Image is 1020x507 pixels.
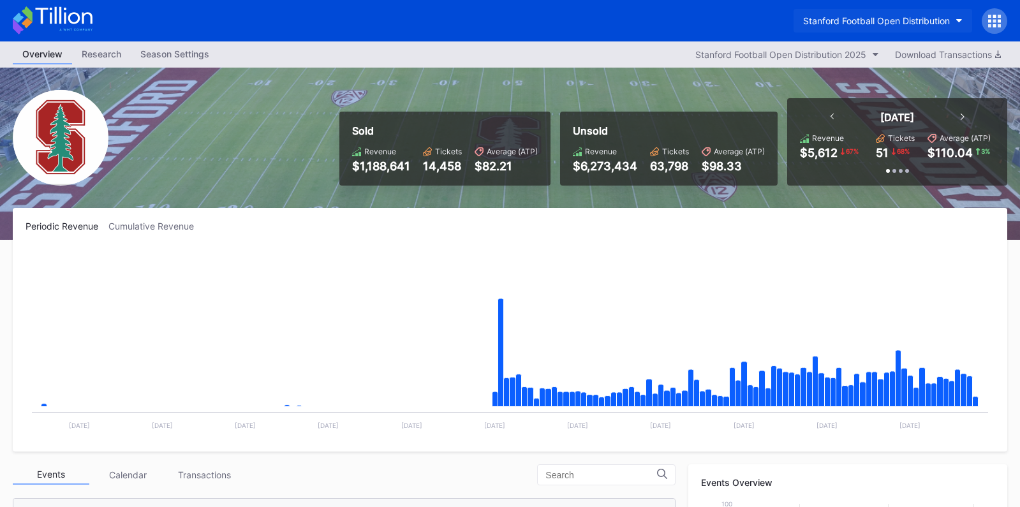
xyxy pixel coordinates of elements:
text: [DATE] [899,422,920,429]
div: 14,458 [423,159,462,173]
div: Sold [352,124,538,137]
div: 68 % [896,146,911,156]
a: Research [72,45,131,64]
text: [DATE] [69,422,90,429]
div: Revenue [585,147,617,156]
div: Stanford Football Open Distribution 2025 [695,49,866,60]
input: Search [545,470,657,480]
div: Average (ATP) [714,147,765,156]
text: [DATE] [567,422,588,429]
div: [DATE] [880,111,914,124]
div: Average (ATP) [487,147,538,156]
div: Events [13,465,89,485]
a: Season Settings [131,45,219,64]
text: [DATE] [318,422,339,429]
div: Revenue [364,147,396,156]
text: [DATE] [734,422,755,429]
div: $1,188,641 [352,159,410,173]
div: 67 % [845,146,860,156]
div: Events Overview [701,477,994,488]
text: [DATE] [401,422,422,429]
div: 63,798 [650,159,689,173]
div: Stanford Football Open Distribution [803,15,950,26]
button: Download Transactions [889,46,1007,63]
div: Average (ATP) [940,133,991,143]
svg: Chart title [26,247,994,439]
div: 51 [876,146,889,159]
div: Transactions [166,465,242,485]
div: Research [72,45,131,63]
img: Stanford_Football_Secondary.png [13,90,108,186]
div: $82.21 [475,159,538,173]
div: $5,612 [800,146,838,159]
div: $110.04 [928,146,973,159]
div: Unsold [573,124,765,137]
div: Season Settings [131,45,219,63]
div: Download Transactions [895,49,1001,60]
div: Calendar [89,465,166,485]
div: Periodic Revenue [26,221,108,231]
text: [DATE] [152,422,173,429]
button: Stanford Football Open Distribution [794,9,972,33]
div: Tickets [435,147,462,156]
a: Overview [13,45,72,64]
text: [DATE] [484,422,505,429]
div: Tickets [662,147,689,156]
div: $6,273,434 [573,159,637,173]
text: [DATE] [817,422,838,429]
div: Tickets [888,133,915,143]
div: Cumulative Revenue [108,221,204,231]
div: Revenue [812,133,844,143]
text: [DATE] [235,422,256,429]
text: [DATE] [650,422,671,429]
div: $98.33 [702,159,765,173]
div: 3 % [980,146,991,156]
button: Stanford Football Open Distribution 2025 [689,46,885,63]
